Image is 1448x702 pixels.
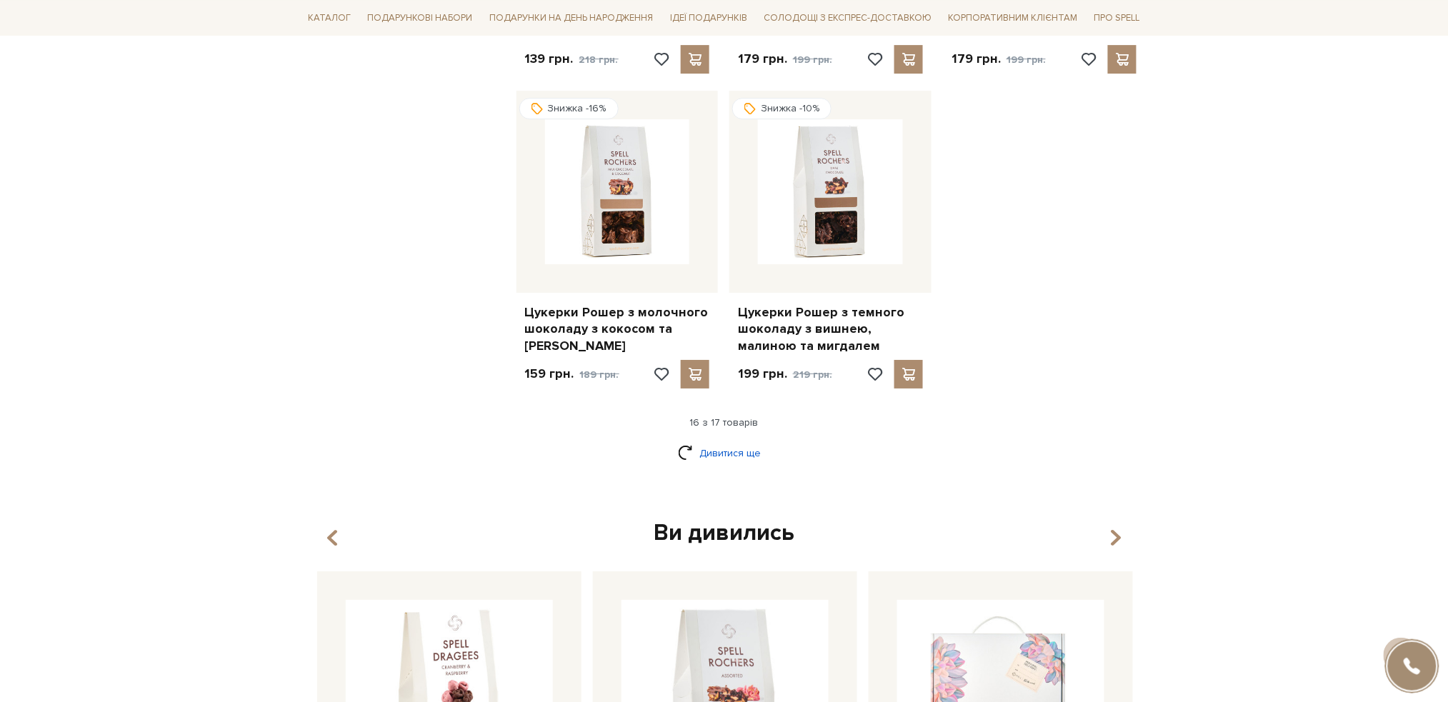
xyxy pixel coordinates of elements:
[678,441,771,466] a: Дивитися ще
[311,518,1137,548] div: Ви дивились
[738,51,832,68] p: 179 грн.
[793,368,832,381] span: 219 грн.
[738,366,832,383] p: 199 грн.
[664,7,753,29] span: Ідеї подарунків
[758,6,937,30] a: Солодощі з експрес-доставкою
[525,51,619,68] p: 139 грн.
[362,7,479,29] span: Подарункові набори
[519,98,619,119] div: Знижка -16%
[952,51,1046,68] p: 179 грн.
[303,7,357,29] span: Каталог
[580,368,619,381] span: 189 грн.
[732,98,832,119] div: Знижка -10%
[525,304,710,354] a: Цукерки Рошер з молочного шоколаду з кокосом та [PERSON_NAME]
[942,6,1083,30] a: Корпоративним клієнтам
[579,54,619,66] span: 218 грн.
[793,54,832,66] span: 199 грн.
[484,7,659,29] span: Подарунки на День народження
[1007,54,1046,66] span: 199 грн.
[1088,7,1145,29] span: Про Spell
[525,366,619,383] p: 159 грн.
[738,304,923,354] a: Цукерки Рошер з темного шоколаду з вишнею, малиною та мигдалем
[297,416,1152,429] div: 16 з 17 товарів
